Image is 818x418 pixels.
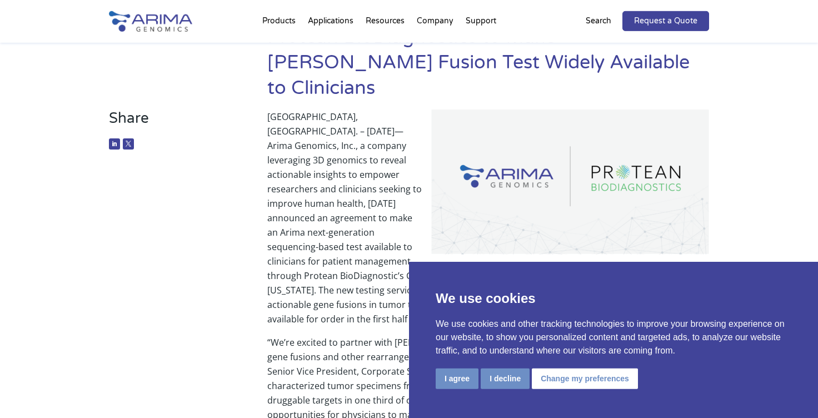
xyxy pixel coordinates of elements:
p: We use cookies and other tracking technologies to improve your browsing experience on our website... [436,317,791,357]
button: I decline [481,369,530,389]
h3: Share [109,110,234,136]
p: We use cookies [436,288,791,308]
button: Change my preferences [532,369,638,389]
a: Request a Quote [622,11,709,31]
button: I agree [436,369,478,389]
img: Arima-Genomics-logo [109,11,192,32]
p: [GEOGRAPHIC_DATA], [GEOGRAPHIC_DATA]. – [DATE]—Arima Genomics, Inc., a company leveraging 3D geno... [267,110,709,335]
p: Search [586,14,611,28]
